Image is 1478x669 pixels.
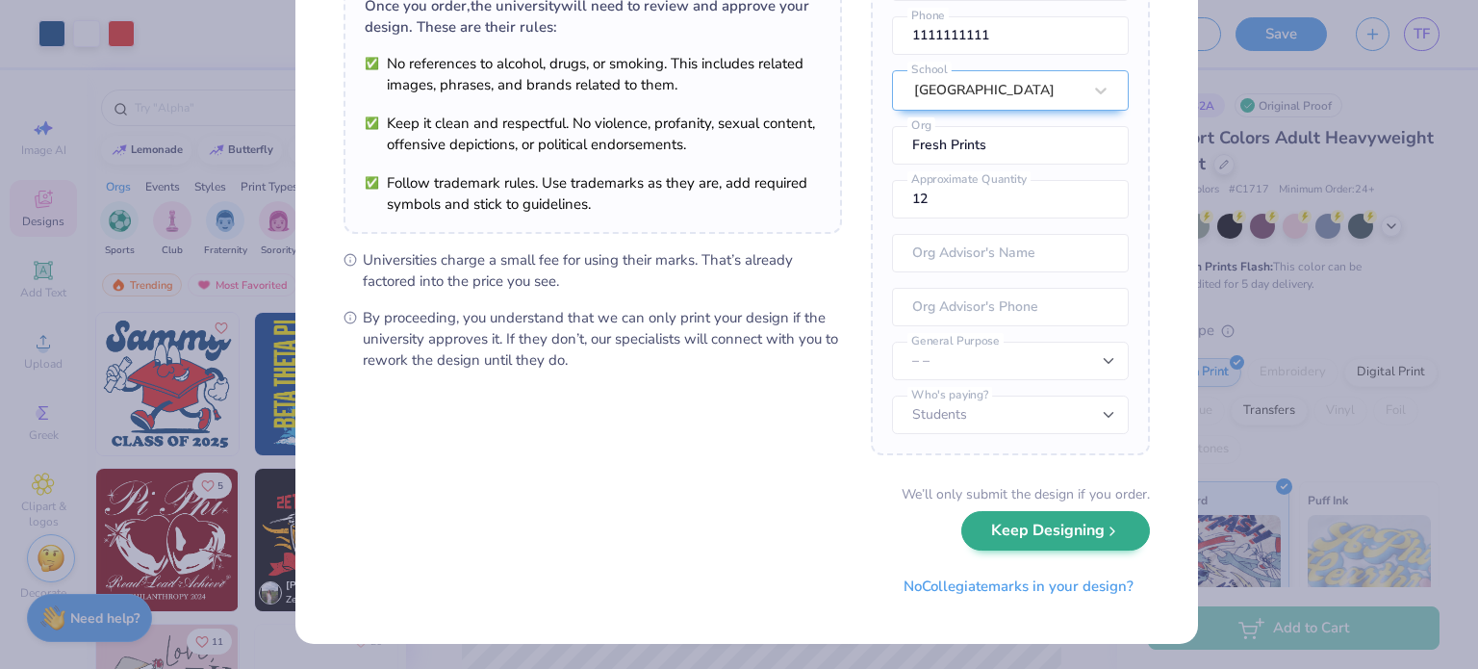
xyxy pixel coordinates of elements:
[892,180,1129,219] input: Approximate Quantity
[892,16,1129,55] input: Phone
[892,234,1129,272] input: Org Advisor's Name
[365,113,821,155] li: Keep it clean and respectful. No violence, profanity, sexual content, offensive depictions, or po...
[961,511,1150,551] button: Keep Designing
[902,484,1150,504] div: We’ll only submit the design if you order.
[892,126,1129,165] input: Org
[363,307,842,371] span: By proceeding, you understand that we can only print your design if the university approves it. I...
[363,249,842,292] span: Universities charge a small fee for using their marks. That’s already factored into the price you...
[365,172,821,215] li: Follow trademark rules. Use trademarks as they are, add required symbols and stick to guidelines.
[365,53,821,95] li: No references to alcohol, drugs, or smoking. This includes related images, phrases, and brands re...
[887,567,1150,606] button: NoCollegiatemarks in your design?
[892,288,1129,326] input: Org Advisor's Phone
